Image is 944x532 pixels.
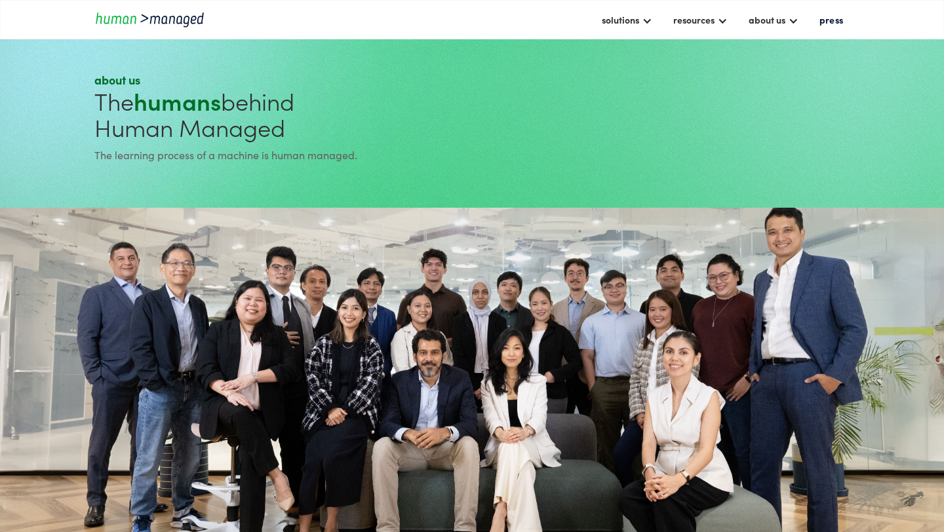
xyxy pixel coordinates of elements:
[813,9,850,31] a: press
[94,147,467,162] div: The learning process of a machine is human managed.
[602,12,639,28] div: solutions
[94,88,467,140] h1: The behind Human Managed
[673,12,715,28] div: resources
[134,84,221,117] strong: humans
[749,12,785,28] div: about us
[94,72,467,88] div: about us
